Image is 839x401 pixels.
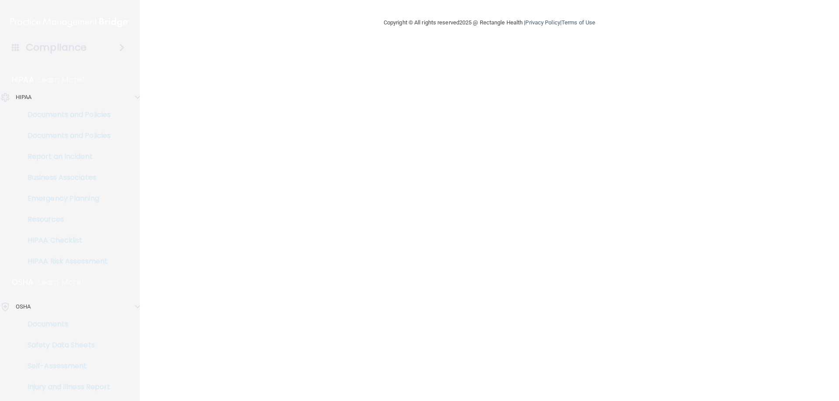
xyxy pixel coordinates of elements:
img: PMB logo [10,14,129,31]
p: Self-Assessment [6,362,125,370]
p: OSHA [16,302,31,312]
p: Documents and Policies [6,131,125,140]
a: Privacy Policy [525,19,560,26]
p: Documents [6,320,125,329]
p: Learn More! [38,75,85,85]
p: Documents and Policies [6,110,125,119]
p: HIPAA Checklist [6,236,125,245]
h4: Compliance [26,41,87,54]
p: Learn More! [38,277,84,288]
p: OSHA [12,277,34,288]
p: HIPAA Risk Assessment [6,257,125,266]
p: Safety Data Sheets [6,341,125,350]
a: Terms of Use [562,19,595,26]
p: Resources [6,215,125,224]
p: HIPAA [16,92,32,103]
p: Report an Incident [6,152,125,161]
p: HIPAA [12,75,34,85]
p: Business Associates [6,173,125,182]
p: Emergency Planning [6,194,125,203]
p: Injury and Illness Report [6,383,125,391]
div: Copyright © All rights reserved 2025 @ Rectangle Health | | [330,9,649,37]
